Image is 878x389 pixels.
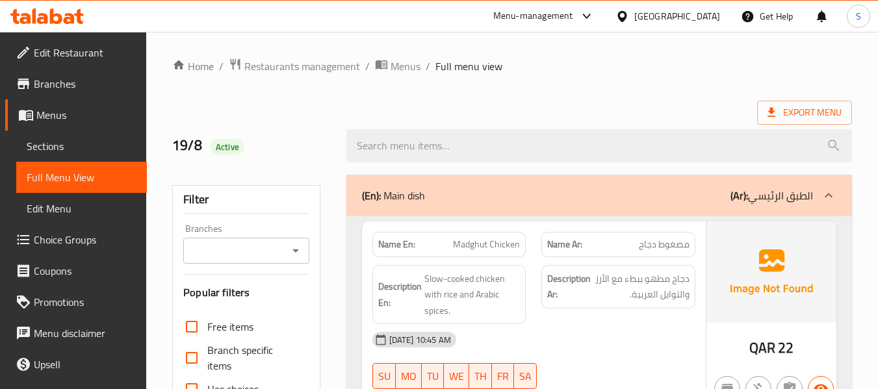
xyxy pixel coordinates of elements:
p: الطبق الرئيسي [730,188,813,203]
a: Promotions [5,286,147,318]
strong: Description En: [378,279,422,310]
span: MO [401,367,417,386]
span: Branches [34,76,136,92]
a: Full Menu View [16,162,147,193]
span: Upsell [34,357,136,372]
button: TH [469,363,492,389]
span: 22 [778,335,794,360]
div: Menu-management [493,8,573,24]
span: SU [378,367,391,386]
a: Choice Groups [5,224,147,255]
a: Branches [5,68,147,99]
a: Sections [16,131,147,162]
span: SA [519,367,532,386]
button: WE [444,363,469,389]
span: Restaurants management [244,58,360,74]
a: Menu disclaimer [5,318,147,349]
span: TH [474,367,487,386]
button: Open [287,242,305,260]
a: Edit Restaurant [5,37,147,68]
a: Coupons [5,255,147,286]
span: FR [497,367,509,386]
b: (Ar): [730,186,748,205]
h2: 19/8 [172,136,330,155]
span: Menus [391,58,420,74]
span: Sections [27,138,136,154]
strong: Description Ar: [547,271,591,303]
span: Edit Restaurant [34,45,136,60]
a: Home [172,58,214,74]
div: Active [211,139,244,155]
h3: Popular filters [183,285,309,300]
li: / [219,58,224,74]
nav: breadcrumb [172,58,852,75]
span: Active [211,141,244,153]
span: Choice Groups [34,232,136,247]
a: Menus [375,58,420,75]
span: Full Menu View [27,169,136,185]
b: (En): [362,186,381,205]
span: Free items [207,319,253,334]
li: / [365,58,370,74]
span: Full menu view [435,58,502,74]
span: Menus [36,107,136,123]
strong: Name En: [378,238,415,251]
span: Slow-cooked chicken with rice and Arabic spices. [424,271,521,319]
span: دجاج مطهو ببطء مع الأرز والتوابل العربية. [593,271,690,303]
a: Edit Menu [16,193,147,224]
button: TU [422,363,444,389]
span: Coupons [34,263,136,279]
button: SA [514,363,537,389]
strong: Name Ar: [547,238,582,251]
span: Madghut Chicken [453,238,520,251]
button: SU [372,363,396,389]
span: TU [427,367,439,386]
div: Filter [183,186,309,214]
a: Restaurants management [229,58,360,75]
span: QAR [749,335,775,360]
a: Menus [5,99,147,131]
p: Main dish [362,188,425,203]
span: مضغوط دجاج [639,238,690,251]
span: WE [449,367,464,386]
span: Export Menu [757,101,852,125]
span: Export Menu [768,105,842,121]
div: [GEOGRAPHIC_DATA] [634,9,720,23]
a: Upsell [5,349,147,380]
button: MO [396,363,422,389]
span: Branch specific items [207,342,298,373]
input: search [346,129,852,162]
button: FR [492,363,514,389]
span: [DATE] 10:45 AM [384,334,456,346]
span: S [856,9,861,23]
div: (En): Main dish(Ar):الطبق الرئيسي [346,175,852,216]
li: / [426,58,430,74]
span: Menu disclaimer [34,325,136,341]
span: Edit Menu [27,201,136,216]
img: Ae5nvW7+0k+MAAAAAElFTkSuQmCC [706,221,836,323]
span: Promotions [34,294,136,310]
